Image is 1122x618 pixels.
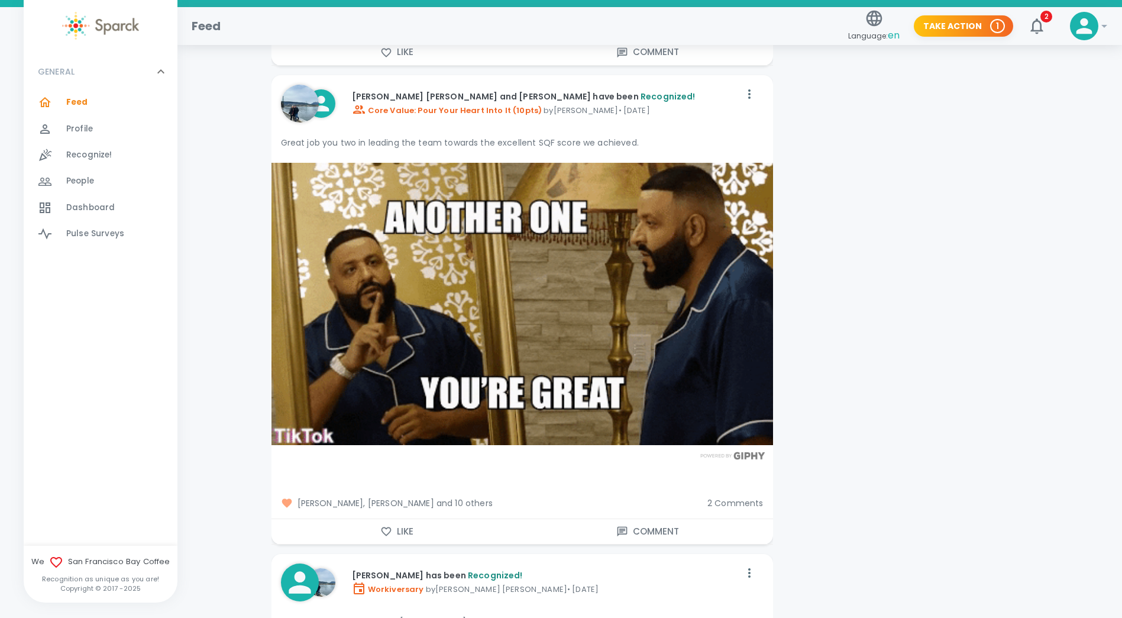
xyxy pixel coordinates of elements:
button: Language:en [843,5,904,47]
img: Picture of Anna Belle Heredia [281,85,319,123]
div: GENERAL [24,89,177,252]
a: Profile [24,116,177,142]
h1: Feed [192,17,221,36]
span: Recognize! [66,149,112,161]
img: Powered by GIPHY [697,452,768,459]
span: We San Francisco Bay Coffee [24,555,177,569]
span: Profile [66,123,93,135]
a: Pulse Surveys [24,221,177,247]
span: [PERSON_NAME], [PERSON_NAME] and 10 others [281,497,698,509]
span: Recognized! [641,91,696,102]
button: 2 [1023,12,1051,40]
button: Comment [522,40,773,65]
a: People [24,168,177,194]
a: Sparck logo [24,12,177,40]
span: Core Value: Pour Your Heart Into It (10pts) [352,105,542,116]
p: Copyright © 2017 - 2025 [24,584,177,593]
span: Dashboard [66,202,115,214]
p: by [PERSON_NAME] [PERSON_NAME] • [DATE] [352,581,740,596]
span: Pulse Surveys [66,228,124,240]
p: GENERAL [38,66,75,78]
span: 2 [1040,11,1052,22]
img: Picture of Anna Belle Heredia [307,568,335,597]
img: Sparck logo [62,12,139,40]
a: Feed [24,89,177,115]
span: People [66,175,94,187]
a: Dashboard [24,195,177,221]
div: GENERAL [24,54,177,89]
button: Like [271,519,522,544]
p: by [PERSON_NAME] • [DATE] [352,102,740,117]
p: Great job you two in leading the team towards the excellent SQF score we achieved. [281,137,764,149]
p: [PERSON_NAME] has been [352,569,740,581]
p: [PERSON_NAME] [PERSON_NAME] and [PERSON_NAME] have been [352,91,740,102]
span: en [888,28,900,42]
button: Take Action 1 [914,15,1013,37]
button: Comment [522,519,773,544]
span: Workiversary [352,584,424,595]
span: Feed [66,96,88,108]
span: 2 Comments [707,497,764,509]
a: Recognize! [24,142,177,168]
span: Language: [848,28,900,44]
span: Recognized! [468,569,523,581]
p: 1 [996,20,999,32]
p: Recognition as unique as you are! [24,574,177,584]
button: Like [271,40,522,65]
